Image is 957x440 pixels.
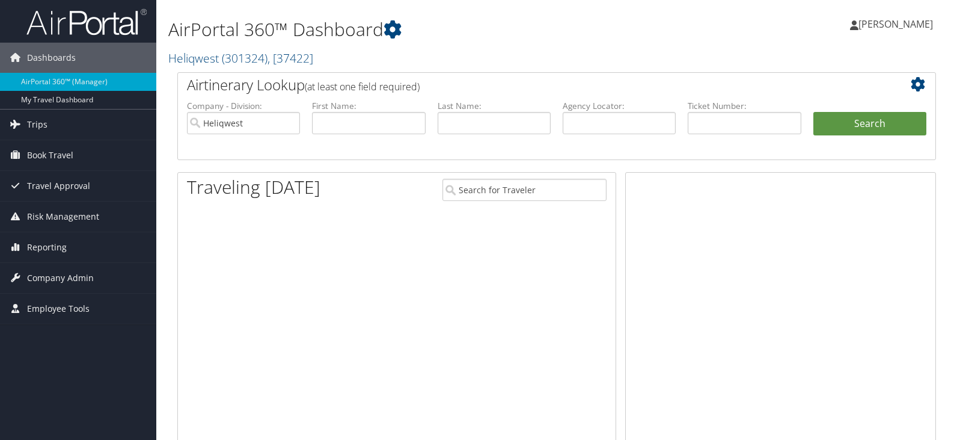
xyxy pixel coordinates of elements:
[187,75,863,95] h2: Airtinerary Lookup
[27,202,99,232] span: Risk Management
[268,50,313,66] span: , [ 37422 ]
[27,140,73,170] span: Book Travel
[438,100,551,112] label: Last Name:
[312,100,425,112] label: First Name:
[187,175,320,200] h1: Traveling [DATE]
[187,100,300,112] label: Company - Division:
[27,294,90,324] span: Employee Tools
[563,100,676,112] label: Agency Locator:
[27,43,76,73] span: Dashboards
[442,179,607,201] input: Search for Traveler
[688,100,801,112] label: Ticket Number:
[27,263,94,293] span: Company Admin
[27,171,90,201] span: Travel Approval
[168,17,686,42] h1: AirPortal 360™ Dashboard
[26,8,147,36] img: airportal-logo.png
[27,110,47,140] span: Trips
[858,17,933,31] span: [PERSON_NAME]
[27,232,67,262] span: Reporting
[168,50,313,66] a: Heliqwest
[850,6,945,42] a: [PERSON_NAME]
[222,50,268,66] span: ( 301324 )
[813,112,926,136] button: Search
[305,80,420,93] span: (at least one field required)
